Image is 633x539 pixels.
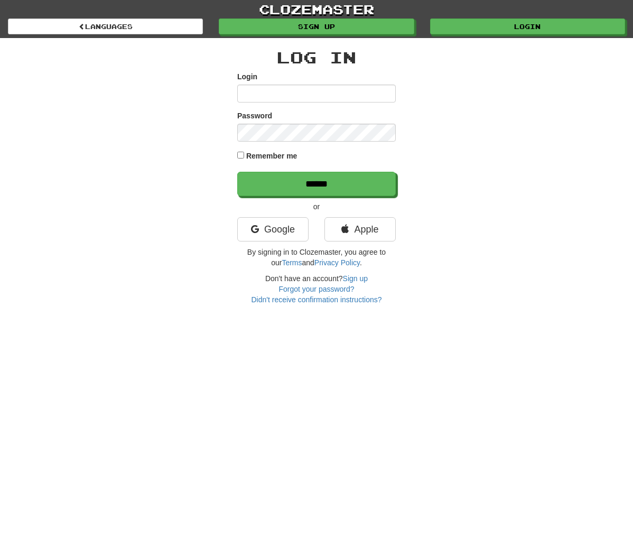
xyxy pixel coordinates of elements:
a: Sign up [343,274,368,283]
p: By signing in to Clozemaster, you agree to our and . [237,247,396,268]
p: or [237,201,396,212]
a: Privacy Policy [314,258,360,267]
a: Login [430,18,625,34]
a: Forgot your password? [278,285,354,293]
label: Remember me [246,151,297,161]
a: Sign up [219,18,414,34]
a: Languages [8,18,203,34]
a: Google [237,217,309,241]
a: Didn't receive confirmation instructions? [251,295,381,304]
label: Password [237,110,272,121]
h2: Log In [237,49,396,66]
label: Login [237,71,257,82]
div: Don't have an account? [237,273,396,305]
a: Apple [324,217,396,241]
a: Terms [282,258,302,267]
